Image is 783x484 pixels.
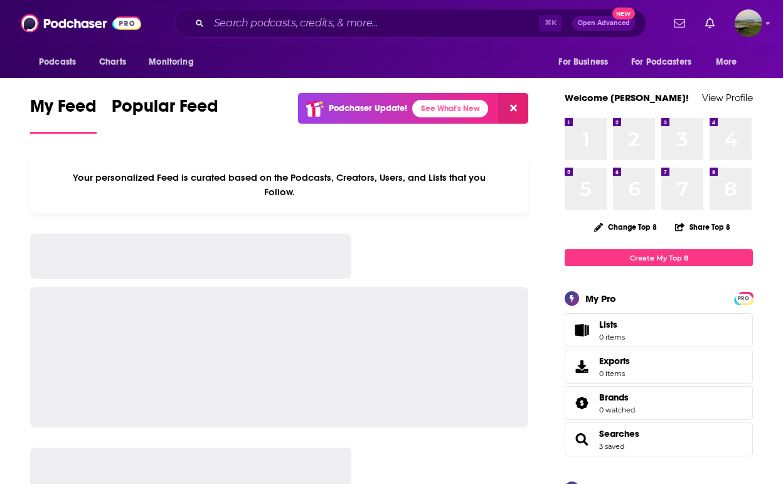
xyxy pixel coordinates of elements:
a: Brands [599,392,635,403]
a: View Profile [702,92,753,104]
button: open menu [30,50,92,74]
a: See What's New [412,100,488,117]
a: 0 watched [599,406,635,414]
span: Lists [569,321,594,339]
span: 0 items [599,333,625,341]
span: Logged in as hlrobbins [735,9,762,37]
button: open menu [550,50,624,74]
span: Podcasts [39,53,76,71]
span: Lists [599,319,617,330]
a: Lists [565,313,753,347]
span: Exports [599,355,630,367]
span: New [612,8,635,19]
span: Popular Feed [112,95,218,124]
a: Searches [599,428,639,439]
button: Share Top 8 [674,215,731,239]
a: Popular Feed [112,95,218,134]
a: Show notifications dropdown [669,13,690,34]
a: 3 saved [599,442,624,451]
span: Open Advanced [578,20,630,26]
span: For Podcasters [631,53,691,71]
span: Brands [565,386,753,420]
button: Open AdvancedNew [572,16,636,31]
span: Lists [599,319,625,330]
span: ⌘ K [539,15,562,31]
div: Your personalized Feed is curated based on the Podcasts, Creators, Users, and Lists that you Follow. [30,156,528,213]
span: 0 items [599,369,630,378]
a: Show notifications dropdown [700,13,720,34]
a: Charts [91,50,134,74]
a: Exports [565,350,753,384]
a: Welcome [PERSON_NAME]! [565,92,689,104]
a: My Feed [30,95,97,134]
span: Brands [599,392,629,403]
img: Podchaser - Follow, Share and Rate Podcasts [21,11,141,35]
span: My Feed [30,95,97,124]
button: open menu [707,50,753,74]
button: Change Top 8 [587,219,664,235]
p: Podchaser Update! [329,103,407,114]
button: Show profile menu [735,9,762,37]
span: Exports [569,358,594,375]
span: Monitoring [149,53,193,71]
a: Searches [569,431,594,448]
input: Search podcasts, credits, & more... [209,13,539,33]
div: My Pro [585,293,616,304]
div: Search podcasts, credits, & more... [174,9,646,38]
span: More [716,53,737,71]
a: Create My Top 8 [565,249,753,266]
img: User Profile [735,9,762,37]
a: Brands [569,394,594,412]
button: open menu [140,50,210,74]
span: Searches [565,422,753,456]
span: Charts [99,53,126,71]
button: open menu [623,50,710,74]
span: PRO [736,294,751,303]
span: For Business [558,53,608,71]
a: PRO [736,293,751,303]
